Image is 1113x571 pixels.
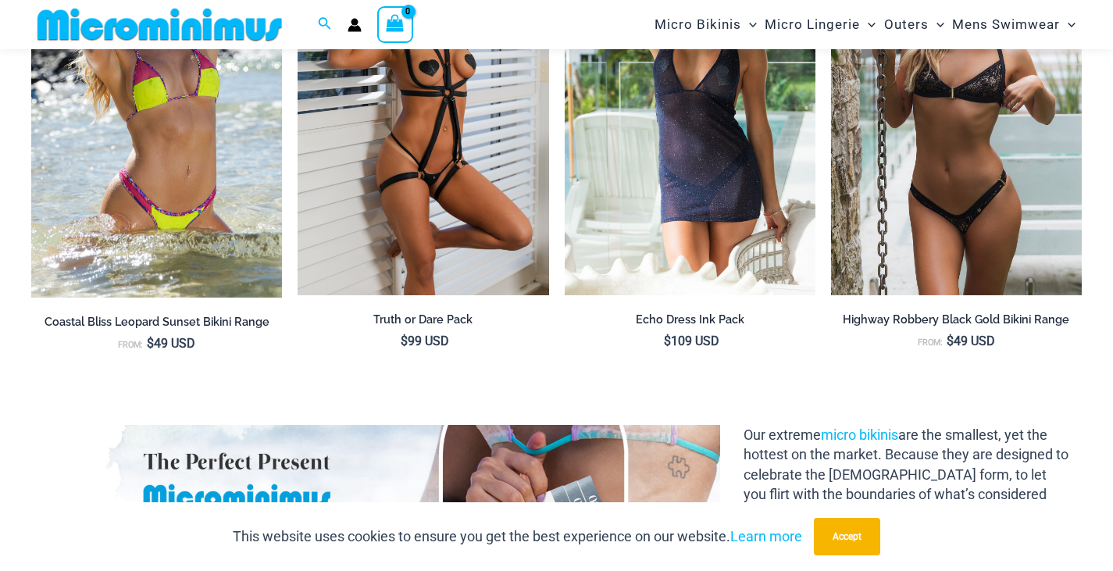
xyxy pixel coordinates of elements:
[860,5,876,45] span: Menu Toggle
[814,518,880,555] button: Accept
[880,5,948,45] a: OutersMenu ToggleMenu Toggle
[377,6,413,42] a: View Shopping Cart, empty
[1060,5,1076,45] span: Menu Toggle
[565,312,815,333] a: Echo Dress Ink Pack
[664,334,719,348] bdi: 109 USD
[947,334,954,348] span: $
[147,336,154,351] span: $
[831,312,1082,333] a: Highway Robbery Black Gold Bikini Range
[952,5,1060,45] span: Mens Swimwear
[741,5,757,45] span: Menu Toggle
[648,2,1082,47] nav: Site Navigation
[765,5,860,45] span: Micro Lingerie
[31,315,282,330] h2: Coastal Bliss Leopard Sunset Bikini Range
[147,336,195,351] bdi: 49 USD
[918,337,943,348] span: From:
[884,5,929,45] span: Outers
[664,334,671,348] span: $
[655,5,741,45] span: Micro Bikinis
[233,525,802,548] p: This website uses cookies to ensure you get the best experience on our website.
[947,334,995,348] bdi: 49 USD
[31,7,288,42] img: MM SHOP LOGO FLAT
[565,312,815,327] h2: Echo Dress Ink Pack
[318,15,332,34] a: Search icon link
[298,312,548,327] h2: Truth or Dare Pack
[730,528,802,544] a: Learn more
[821,426,898,443] a: micro bikinis
[929,5,944,45] span: Menu Toggle
[31,315,282,335] a: Coastal Bliss Leopard Sunset Bikini Range
[401,334,449,348] bdi: 99 USD
[761,5,879,45] a: Micro LingerieMenu ToggleMenu Toggle
[948,5,1079,45] a: Mens SwimwearMenu ToggleMenu Toggle
[401,334,408,348] span: $
[118,340,143,350] span: From:
[651,5,761,45] a: Micro BikinisMenu ToggleMenu Toggle
[348,18,362,32] a: Account icon link
[298,312,548,333] a: Truth or Dare Pack
[831,312,1082,327] h2: Highway Robbery Black Gold Bikini Range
